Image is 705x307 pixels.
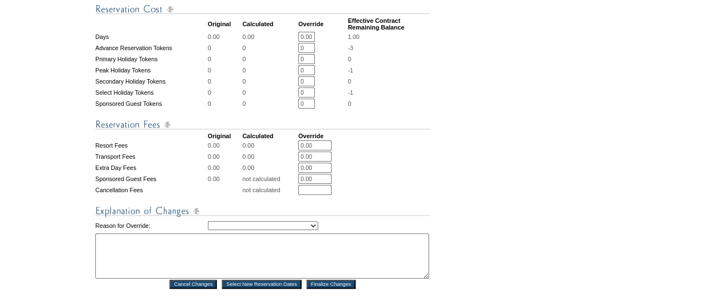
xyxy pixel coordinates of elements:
td: 0.00 [242,152,297,162]
span: 1.00 [348,33,359,40]
td: Days [95,32,207,42]
td: 0.00 [208,140,241,150]
td: Select Holiday Tokens [95,87,207,98]
td: 0 [208,99,241,109]
img: Reservation Fees [95,118,430,131]
input: Select New Reservation Dates [222,280,302,289]
td: 0 [242,54,297,64]
td: Sponsored Guest Tokens [95,99,207,109]
td: 0.00 [242,163,297,173]
td: Override [298,133,347,139]
td: 0 [208,87,241,98]
td: Calculated [242,17,297,31]
td: Resort Fees [95,140,207,150]
td: 0.00 [208,174,241,184]
td: Sponsored Guest Fees [95,174,207,184]
td: not calculated [242,185,297,195]
td: Calculated [242,133,297,139]
td: 0.00 [242,140,297,150]
td: Primary Holiday Tokens [95,54,207,64]
td: Original [208,17,241,31]
img: Reservation Cost [95,2,430,16]
td: Override [298,17,347,31]
td: 0 [208,43,241,53]
span: -3 [348,45,353,51]
td: Secondary Holiday Tokens [95,76,207,86]
td: 0 [242,43,297,53]
td: 0.00 [208,163,241,173]
td: 0 [208,76,241,86]
td: 0 [242,76,297,86]
td: 0 [242,99,297,109]
span: -1 [348,89,353,96]
td: 0 [242,65,297,75]
span: -1 [348,67,353,74]
td: Cancellation Fees [95,185,207,195]
input: Cancel Changes [169,280,217,289]
span: 0 [348,78,351,85]
td: Advance Reservation Tokens [95,43,207,53]
td: 0.00 [208,32,241,42]
td: Peak Holiday Tokens [95,65,207,75]
img: Explanation of Changes [95,204,430,218]
td: 0.00 [208,152,241,162]
td: 0 [208,54,241,64]
td: Extra Day Fees [95,163,207,173]
span: 0 [348,56,351,62]
td: 0 [242,87,297,98]
td: 0 [208,65,241,75]
td: 0.00 [242,32,297,42]
td: Transport Fees [95,152,207,162]
td: not calculated [242,174,297,184]
td: Reason for Override: [95,219,207,232]
td: Effective Contract Remaining Balance [348,17,430,31]
span: 0 [348,100,351,107]
td: Original [208,133,241,139]
input: Finalize Changes [307,280,356,289]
